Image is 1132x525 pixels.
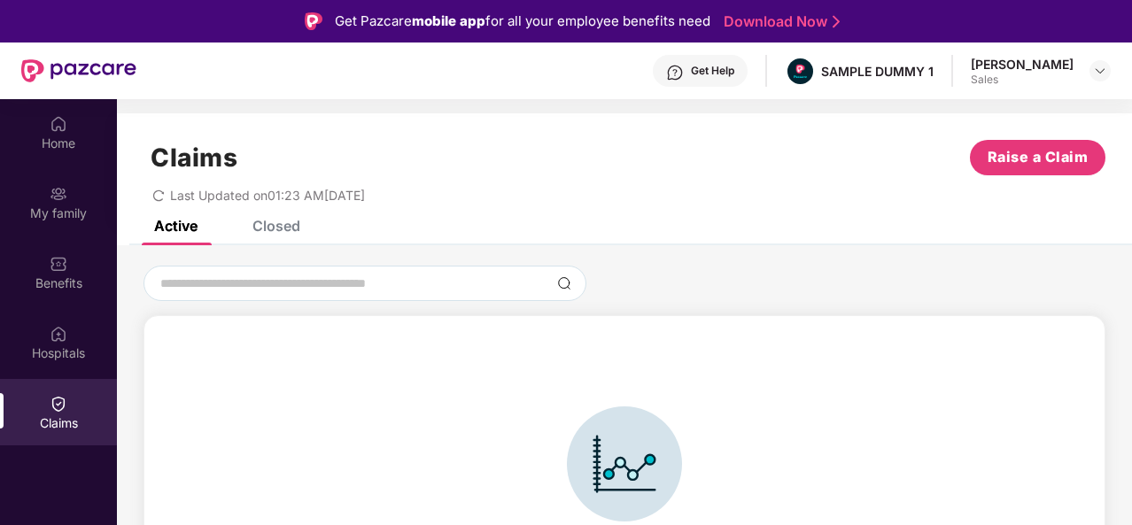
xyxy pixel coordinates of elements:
img: Pazcare_Alternative_logo-01-01.png [787,58,813,84]
button: Raise a Claim [970,140,1105,175]
a: Download Now [724,12,834,31]
div: Sales [971,73,1074,87]
div: [PERSON_NAME] [971,56,1074,73]
div: Active [154,217,198,235]
img: svg+xml;base64,PHN2ZyBpZD0iQmVuZWZpdHMiIHhtbG5zPSJodHRwOi8vd3d3LnczLm9yZy8yMDAwL3N2ZyIgd2lkdGg9Ij... [50,255,67,273]
img: svg+xml;base64,PHN2ZyB3aWR0aD0iMjAiIGhlaWdodD0iMjAiIHZpZXdCb3g9IjAgMCAyMCAyMCIgZmlsbD0ibm9uZSIgeG... [50,185,67,203]
img: svg+xml;base64,PHN2ZyBpZD0iSG9tZSIgeG1sbnM9Imh0dHA6Ly93d3cudzMub3JnLzIwMDAvc3ZnIiB3aWR0aD0iMjAiIG... [50,115,67,133]
img: svg+xml;base64,PHN2ZyBpZD0iSWNvbl9DbGFpbSIgZGF0YS1uYW1lPSJJY29uIENsYWltIiB4bWxucz0iaHR0cDovL3d3dy... [567,406,682,521]
strong: mobile app [412,12,485,29]
img: Stroke [833,12,840,31]
span: Raise a Claim [988,146,1089,168]
h1: Claims [151,143,237,173]
img: New Pazcare Logo [21,59,136,82]
img: svg+xml;base64,PHN2ZyBpZD0iSG9zcGl0YWxzIiB4bWxucz0iaHR0cDovL3d3dy53My5vcmcvMjAwMC9zdmciIHdpZHRoPS... [50,325,67,343]
img: svg+xml;base64,PHN2ZyBpZD0iU2VhcmNoLTMyeDMyIiB4bWxucz0iaHR0cDovL3d3dy53My5vcmcvMjAwMC9zdmciIHdpZH... [557,276,571,290]
span: redo [152,188,165,203]
div: Get Help [691,64,734,78]
img: svg+xml;base64,PHN2ZyBpZD0iSGVscC0zMngzMiIgeG1sbnM9Imh0dHA6Ly93d3cudzMub3JnLzIwMDAvc3ZnIiB3aWR0aD... [666,64,684,81]
img: Logo [305,12,322,30]
div: Closed [252,217,300,235]
span: Last Updated on 01:23 AM[DATE] [170,188,365,203]
img: svg+xml;base64,PHN2ZyBpZD0iQ2xhaW0iIHhtbG5zPSJodHRwOi8vd3d3LnczLm9yZy8yMDAwL3N2ZyIgd2lkdGg9IjIwIi... [50,395,67,413]
div: Get Pazcare for all your employee benefits need [335,11,710,32]
img: svg+xml;base64,PHN2ZyBpZD0iRHJvcGRvd24tMzJ4MzIiIHhtbG5zPSJodHRwOi8vd3d3LnczLm9yZy8yMDAwL3N2ZyIgd2... [1093,64,1107,78]
div: SAMPLE DUMMY 1 [821,63,934,80]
